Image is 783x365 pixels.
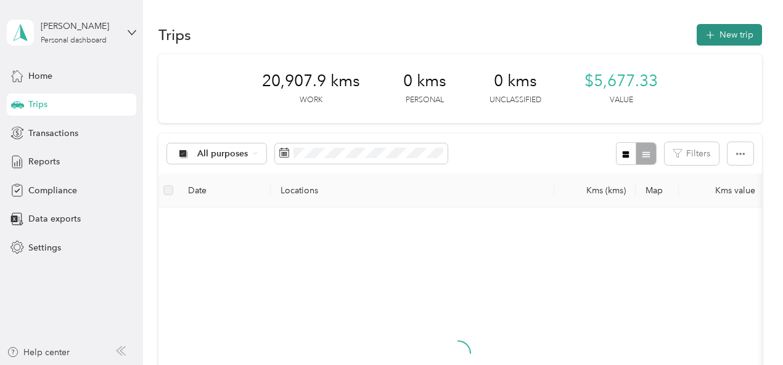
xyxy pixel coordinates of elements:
[28,70,52,82] span: Home
[41,20,118,33] div: [PERSON_NAME]
[28,184,77,197] span: Compliance
[494,71,537,91] span: 0 kms
[28,155,60,168] span: Reports
[554,174,636,207] th: Kms (kms)
[697,24,762,46] button: New trip
[28,241,61,254] span: Settings
[271,174,554,207] th: Locations
[41,37,107,44] div: Personal dashboard
[158,28,191,41] h1: Trips
[262,71,360,91] span: 20,907.9 kms
[406,95,444,106] p: Personal
[178,174,271,207] th: Date
[636,174,679,207] th: Map
[28,98,47,111] span: Trips
[610,95,633,106] p: Value
[28,127,78,140] span: Transactions
[300,95,322,106] p: Work
[28,212,81,225] span: Data exports
[490,95,541,106] p: Unclassified
[403,71,446,91] span: 0 kms
[197,150,248,158] span: All purposes
[665,142,719,165] button: Filters
[679,174,765,207] th: Kms value
[7,346,70,359] button: Help center
[584,71,658,91] span: $5,677.33
[714,296,783,365] iframe: Everlance-gr Chat Button Frame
